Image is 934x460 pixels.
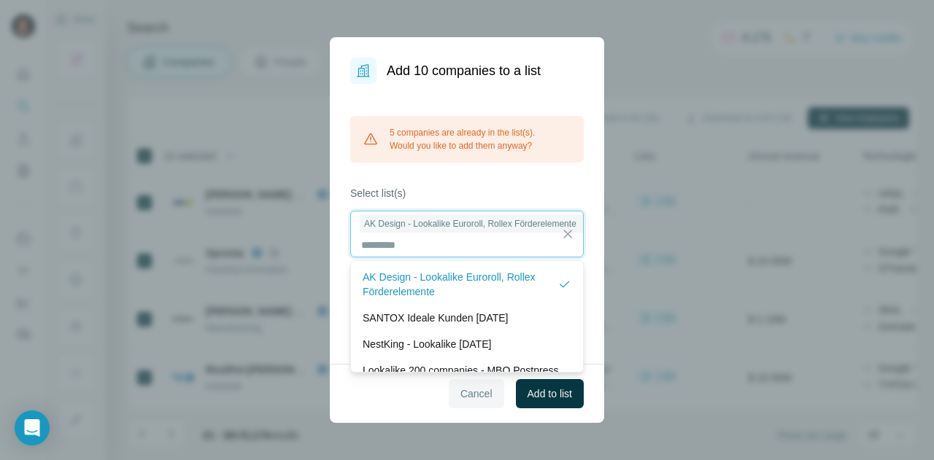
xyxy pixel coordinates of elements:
button: Add to list [516,379,584,408]
p: SANTOX Ideale Kunden [DATE] [363,311,508,325]
h1: Add 10 companies to a list [387,61,541,81]
label: Select list(s) [350,186,584,200]
span: Add to list [528,386,572,401]
p: Lookalike 200 companies - MBO Postpress Solutions [363,363,571,392]
div: 5 companies are already in the list(s). Would you like to add them anyway? [350,116,584,163]
p: AK Design - Lookalike Euroroll, Rollex Förderelemente [363,270,557,299]
span: Cancel [460,386,493,401]
div: Open Intercom Messenger [15,410,50,445]
button: Cancel [449,379,504,408]
div: AK Design - Lookalike Euroroll, Rollex Förderelemente [360,215,601,233]
p: NestKing - Lookalike [DATE] [363,337,491,351]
